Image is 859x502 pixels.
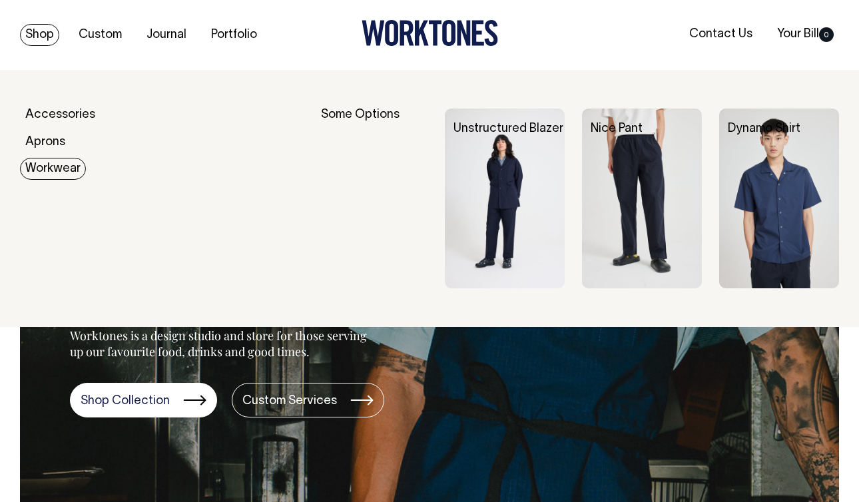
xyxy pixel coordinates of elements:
a: Custom [73,24,127,46]
a: Journal [141,24,192,46]
span: 0 [819,27,834,42]
img: Unstructured Blazer [445,109,565,288]
a: Shop Collection [70,383,217,417]
a: Your Bill0 [772,23,839,45]
img: Dynamo Shirt [719,109,839,288]
a: Accessories [20,104,101,126]
a: Shop [20,24,59,46]
a: Nice Pant [591,123,643,134]
a: Portfolio [206,24,262,46]
a: Dynamo Shirt [728,123,800,134]
a: Workwear [20,158,86,180]
a: Custom Services [232,383,384,417]
img: Nice Pant [582,109,702,288]
a: Contact Us [684,23,758,45]
a: Aprons [20,131,71,153]
p: Worktones is a design studio and store for those serving up our favourite food, drinks and good t... [70,328,373,360]
div: Some Options [321,109,428,288]
a: Unstructured Blazer [453,123,563,134]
